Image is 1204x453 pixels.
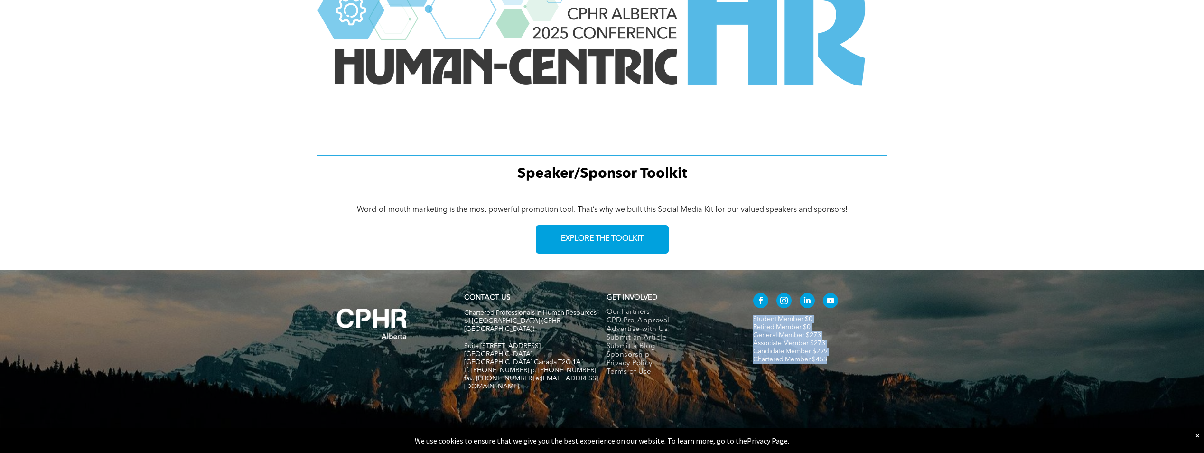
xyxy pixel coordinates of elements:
[561,235,644,244] span: EXPLORE THE TOOLKIT
[753,340,825,347] a: Associate Member $273
[464,375,598,390] span: fax. [PHONE_NUMBER] e:[EMAIL_ADDRESS][DOMAIN_NAME]
[747,436,789,445] a: Privacy Page.
[607,368,733,377] a: Terms of Use
[823,293,838,311] a: youtube
[753,316,812,322] a: Student Member $0
[800,293,815,311] a: linkedin
[776,293,792,311] a: instagram
[753,356,827,363] a: Chartered Member $453
[607,317,733,325] a: CPD Pre-Approval
[607,351,733,359] a: Sponsorship
[317,289,427,359] img: A white background with a few lines on it
[607,342,733,351] a: Submit a Blog
[464,343,541,349] span: Suite [STREET_ADDRESS]
[357,206,848,214] span: Word-of-mouth marketing is the most powerful promotion tool. That’s why we built this Social Medi...
[1195,431,1199,440] div: Dismiss notification
[607,325,733,334] a: Advertise with Us
[753,348,828,355] a: Candidate Member $299
[753,332,821,339] a: General Member $273
[607,334,733,342] a: Submit an Article
[607,308,733,317] a: Our Partners
[517,167,687,181] span: Speaker/Sponsor Toolkit
[464,294,510,302] a: CONTACT US
[464,351,585,366] span: [GEOGRAPHIC_DATA], [GEOGRAPHIC_DATA] Canada T2G 1A1
[464,310,597,332] span: Chartered Professionals in Human Resources of [GEOGRAPHIC_DATA] (CPHR [GEOGRAPHIC_DATA])
[607,294,657,302] span: GET INVOLVED
[753,293,768,311] a: facebook
[753,324,811,330] a: Retired Member $0
[607,359,733,368] a: Privacy Policy
[536,225,669,254] a: EXPLORE THE TOOLKIT
[464,367,596,374] span: tf. [PHONE_NUMBER] p. [PHONE_NUMBER]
